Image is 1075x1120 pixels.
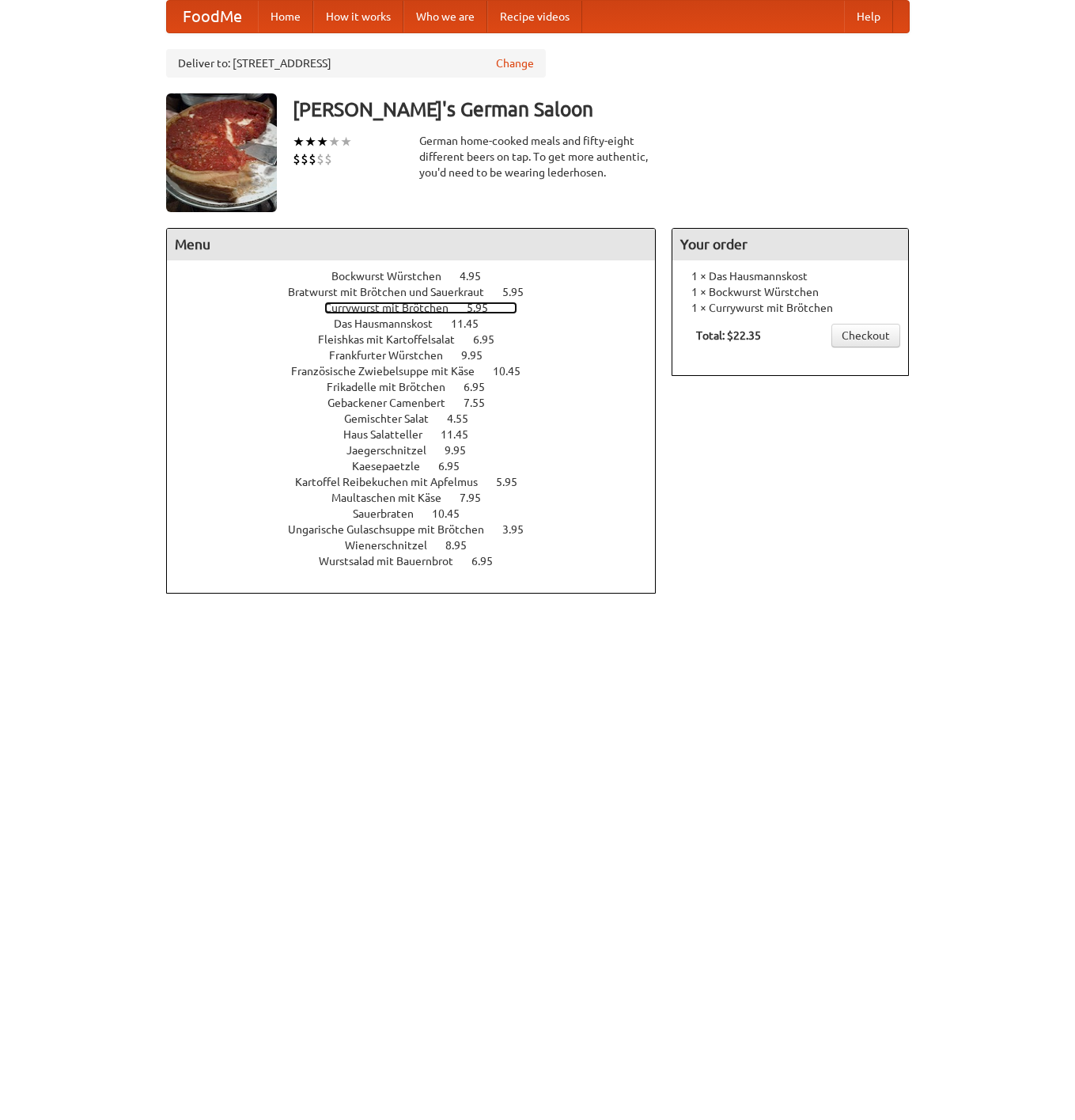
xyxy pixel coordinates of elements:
[352,460,489,473] a: Kaesepaetzle 6.95
[308,150,316,168] li: $
[441,428,484,441] span: 11.45
[345,539,443,552] span: Wienerschnitzel
[295,476,547,488] a: Kartoffel Reibekuchen mit Apfelmus 5.95
[316,150,324,168] li: $
[331,492,510,504] a: Maultaschen mit Käse 7.95
[319,555,469,568] span: Wurstsalad mit Bauernbrot
[464,397,501,409] span: 7.55
[293,133,305,150] li: ★
[344,412,445,425] span: Gemischter Salat
[318,333,471,346] span: Fleishkas mit Kartoffelsalat
[166,49,546,78] div: Deliver to: [STREET_ADDRESS]
[403,1,487,32] a: Who we are
[419,133,657,180] div: German home-cooked meals and fifty-eight different beers on tap. To get more authentic, you'd nee...
[288,523,553,536] a: Ungarische Gulaschsuppe mit Brötchen 3.95
[432,507,475,520] span: 10.45
[288,286,553,298] a: Bratwurst mit Brötchen und Sauerkraut 5.95
[295,476,494,488] span: Kartoffel Reibekuchen mit Apfelmus
[316,133,328,150] li: ★
[496,476,533,488] span: 5.95
[328,133,340,150] li: ★
[672,229,908,260] h4: Your order
[340,133,352,150] li: ★
[353,507,430,520] span: Sauerbraten
[258,1,313,32] a: Home
[344,412,498,425] a: Gemischter Salat 4.55
[313,1,403,32] a: How it works
[502,286,539,298] span: 5.95
[329,349,459,362] span: Frankfurter Würstchen
[502,523,539,536] span: 3.95
[331,270,510,283] a: Bockwurst Würstchen 4.95
[319,555,522,568] a: Wurstsalad mit Bauernbrot 6.95
[305,133,316,150] li: ★
[293,93,910,125] h3: [PERSON_NAME]'s German Saloon
[460,492,497,504] span: 7.95
[680,300,900,316] li: 1 × Currywurst mit Brötchen
[464,381,501,393] span: 6.95
[467,302,504,314] span: 5.95
[352,460,436,473] span: Kaesepaetzle
[445,539,483,552] span: 8.95
[343,428,498,441] a: Haus Salatteller 11.45
[331,492,457,504] span: Maultaschen mit Käse
[291,365,490,378] span: Französische Zwiebelsuppe mit Käse
[329,349,512,362] a: Frankfurter Würstchen 9.95
[288,286,500,298] span: Bratwurst mit Brötchen und Sauerkraut
[461,349,498,362] span: 9.95
[293,150,301,168] li: $
[473,333,510,346] span: 6.95
[167,1,258,32] a: FoodMe
[324,302,517,314] a: Currywurst mit Brötchen 5.95
[345,539,496,552] a: Wienerschnitzel 8.95
[471,555,509,568] span: 6.95
[324,302,464,314] span: Currywurst mit Brötchen
[438,460,475,473] span: 6.95
[166,93,277,212] img: angular.jpg
[460,270,497,283] span: 4.95
[487,1,582,32] a: Recipe videos
[324,150,332,168] li: $
[327,381,461,393] span: Frikadelle mit Brötchen
[288,523,500,536] span: Ungarische Gulaschsuppe mit Brötchen
[318,333,524,346] a: Fleishkas mit Kartoffelsalat 6.95
[445,444,482,457] span: 9.95
[334,317,449,330] span: Das Hausmannskost
[167,229,656,260] h4: Menu
[334,317,508,330] a: Das Hausmannskost 11.45
[451,317,494,330] span: 11.45
[343,428,438,441] span: Haus Salatteller
[353,507,489,520] a: Sauerbraten 10.45
[346,444,495,457] a: Jaegerschnitzel 9.95
[680,268,900,284] li: 1 × Das Hausmannskost
[327,397,514,409] a: Gebackener Camenbert 7.55
[844,1,893,32] a: Help
[831,324,900,347] a: Checkout
[696,329,761,342] b: Total: $22.35
[291,365,550,378] a: Französische Zwiebelsuppe mit Käse 10.45
[447,412,484,425] span: 4.55
[327,397,461,409] span: Gebackener Camenbert
[496,55,534,71] a: Change
[331,270,457,283] span: Bockwurst Würstchen
[327,381,514,393] a: Frikadelle mit Brötchen 6.95
[346,444,442,457] span: Jaegerschnitzel
[301,150,308,168] li: $
[680,284,900,300] li: 1 × Bockwurst Würstchen
[493,365,536,378] span: 10.45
